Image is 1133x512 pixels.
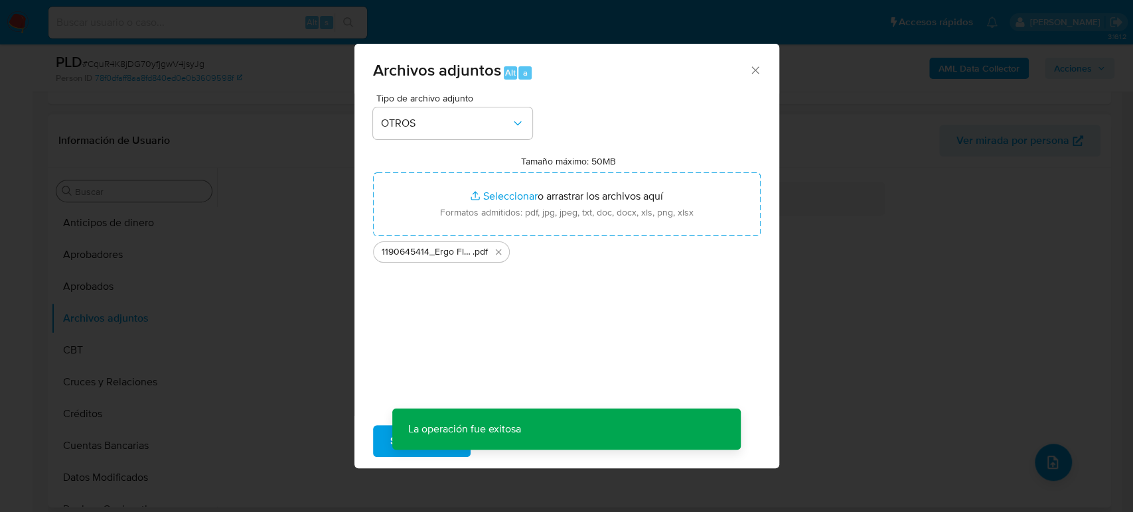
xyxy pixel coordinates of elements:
span: 1190645414_Ergo Flex_Septiembre2025 [382,245,473,259]
span: OTROS [381,117,511,130]
span: .pdf [473,245,488,259]
span: Alt [505,66,516,79]
button: OTROS [373,107,532,139]
span: Archivos adjuntos [373,58,501,82]
p: La operación fue exitosa [392,409,537,450]
button: Cerrar [749,64,761,76]
span: a [523,66,528,79]
span: Cancelar [493,426,536,456]
label: Tamaño máximo: 50MB [521,155,616,167]
span: Subir archivo [390,426,453,456]
button: Eliminar 1190645414_Ergo Flex_Septiembre2025.pdf [491,244,506,260]
span: Tipo de archivo adjunto [376,94,536,103]
button: Subir archivo [373,425,471,457]
ul: Archivos seleccionados [373,236,761,263]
